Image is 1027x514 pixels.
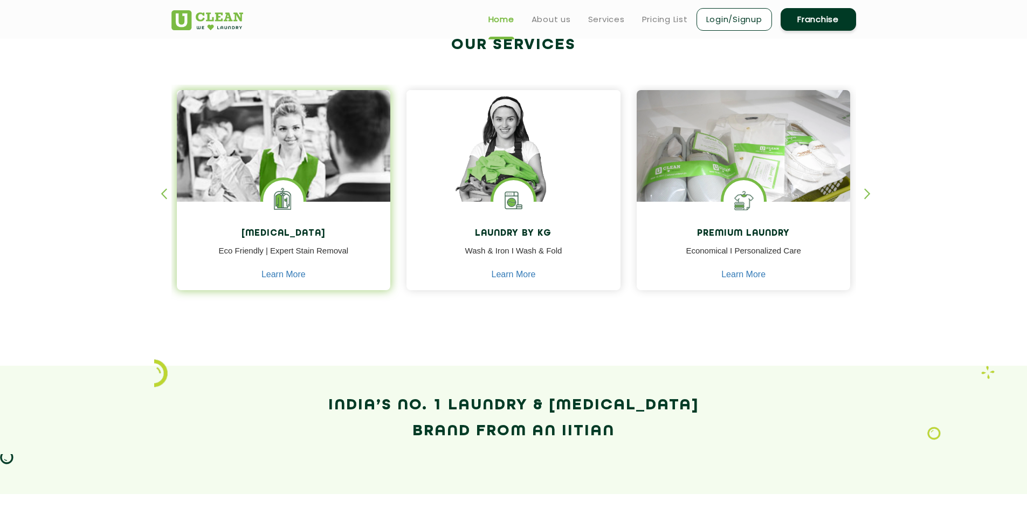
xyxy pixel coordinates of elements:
img: Shoes Cleaning [723,180,764,221]
a: Learn More [492,270,536,279]
img: Drycleaners near me [177,90,391,262]
img: UClean Laundry and Dry Cleaning [171,10,243,30]
a: Login/Signup [697,8,772,31]
img: laundry done shoes and clothes [637,90,851,232]
a: Learn More [721,270,766,279]
p: Eco Friendly | Expert Stain Removal [185,245,383,269]
p: Economical I Personalized Care [645,245,843,269]
img: Laundry Services near me [263,180,304,221]
img: Laundry [927,427,941,441]
h4: Premium Laundry [645,229,843,239]
p: Wash & Iron I Wash & Fold [415,245,612,269]
a: Home [488,13,514,26]
a: Learn More [261,270,306,279]
img: laundry washing machine [493,180,534,221]
img: icon_2.png [154,359,168,387]
img: a girl with laundry basket [406,90,621,232]
img: Laundry wash and iron [981,366,995,379]
h4: [MEDICAL_DATA] [185,229,383,239]
h4: Laundry by Kg [415,229,612,239]
h2: India’s No. 1 Laundry & [MEDICAL_DATA] Brand from an IITian [171,393,856,444]
a: About us [532,13,571,26]
a: Franchise [781,8,856,31]
h2: Our Services [171,36,856,54]
a: Services [588,13,625,26]
a: Pricing List [642,13,688,26]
